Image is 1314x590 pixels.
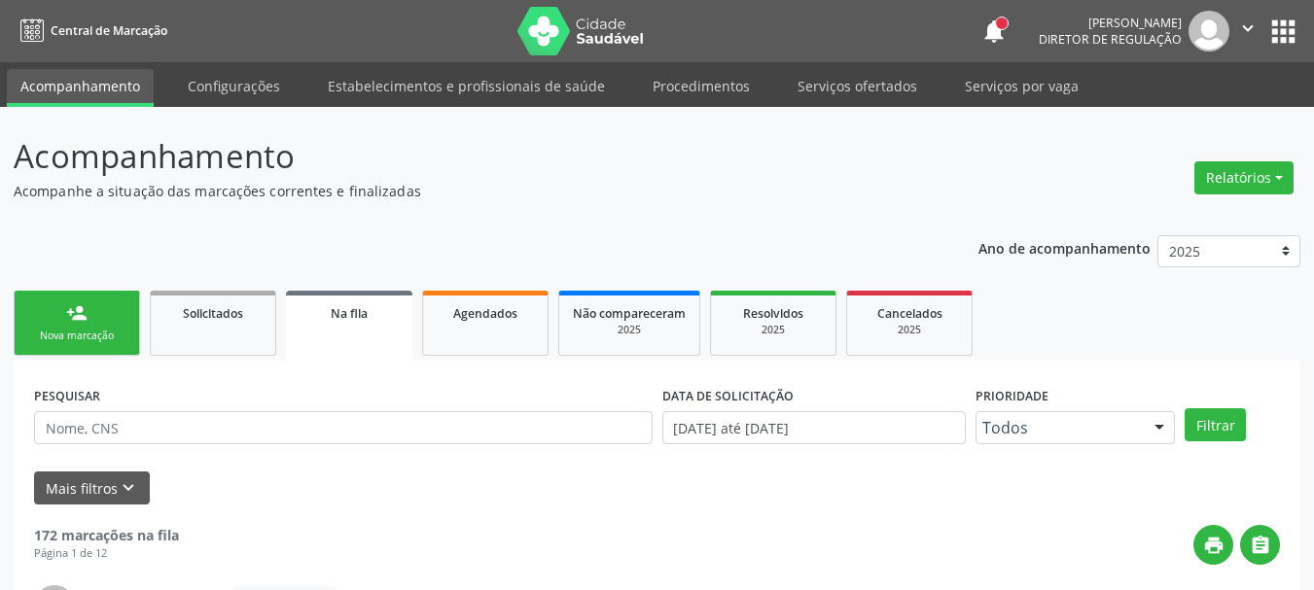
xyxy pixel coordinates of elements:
input: Nome, CNS [34,411,653,444]
strong: 172 marcações na fila [34,526,179,544]
i:  [1250,535,1271,556]
a: Procedimentos [639,69,764,103]
div: [PERSON_NAME] [1039,15,1182,31]
a: Central de Marcação [14,15,167,47]
div: 2025 [725,323,822,337]
button: Mais filtroskeyboard_arrow_down [34,471,150,505]
button: apps [1266,15,1300,49]
a: Acompanhamento [7,69,154,107]
span: Cancelados [877,305,942,322]
p: Acompanhe a situação das marcações correntes e finalizadas [14,181,914,201]
label: DATA DE SOLICITAÇÃO [662,381,794,411]
span: Não compareceram [573,305,686,322]
a: Serviços por vaga [951,69,1092,103]
input: Selecione um intervalo [662,411,967,444]
span: Todos [982,418,1135,437]
button: Relatórios [1194,161,1294,194]
span: Resolvidos [743,305,803,322]
div: person_add [66,302,88,324]
span: Diretor de regulação [1039,31,1182,48]
button: Filtrar [1185,408,1246,441]
div: 2025 [573,323,686,337]
a: Estabelecimentos e profissionais de saúde [314,69,619,103]
label: Prioridade [976,381,1048,411]
i:  [1237,17,1259,39]
span: Central de Marcação [51,22,167,39]
span: Agendados [453,305,517,322]
p: Acompanhamento [14,132,914,181]
button:  [1229,11,1266,52]
div: Página 1 de 12 [34,545,179,562]
div: Nova marcação [28,329,125,343]
a: Configurações [174,69,294,103]
i: print [1203,535,1225,556]
span: Solicitados [183,305,243,322]
label: PESQUISAR [34,381,100,411]
button: notifications [980,17,1008,45]
p: Ano de acompanhamento [978,235,1151,260]
a: Serviços ofertados [784,69,931,103]
div: 2025 [861,323,958,337]
button: print [1193,525,1233,565]
img: img [1189,11,1229,52]
i: keyboard_arrow_down [118,477,139,499]
button:  [1240,525,1280,565]
span: Na fila [331,305,368,322]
